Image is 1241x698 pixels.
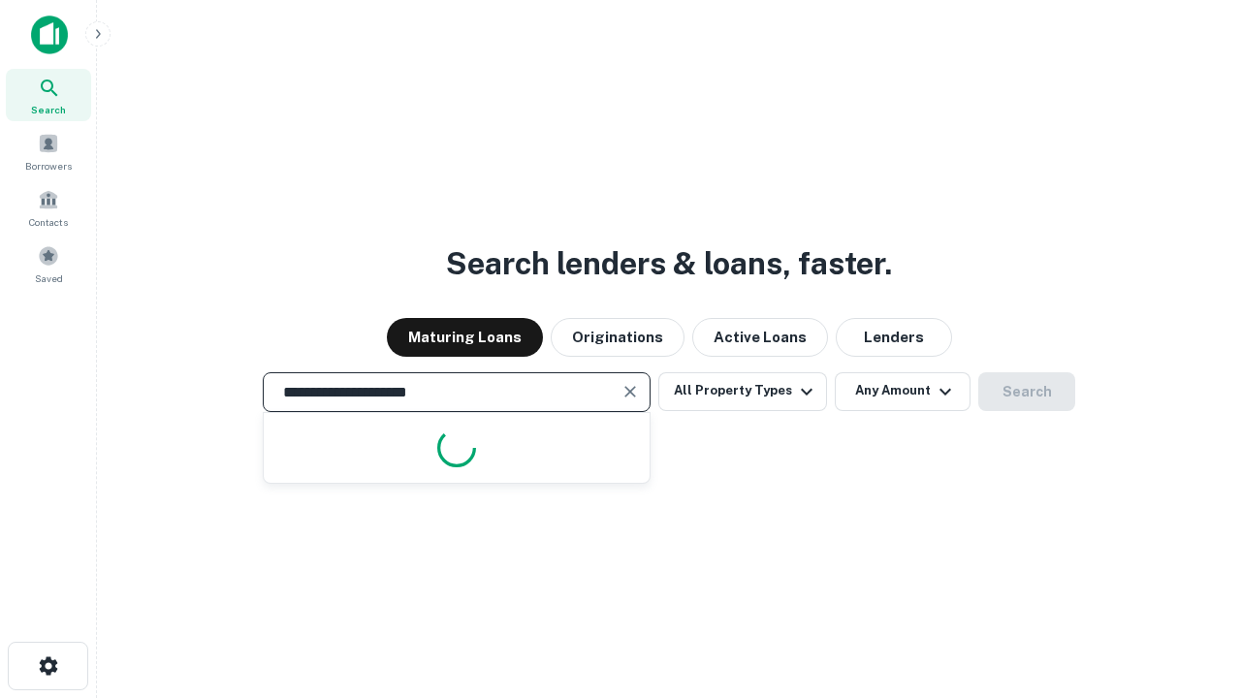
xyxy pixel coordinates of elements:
[387,318,543,357] button: Maturing Loans
[551,318,684,357] button: Originations
[6,238,91,290] a: Saved
[6,125,91,177] a: Borrowers
[692,318,828,357] button: Active Loans
[31,102,66,117] span: Search
[835,372,971,411] button: Any Amount
[35,270,63,286] span: Saved
[6,69,91,121] a: Search
[31,16,68,54] img: capitalize-icon.png
[836,318,952,357] button: Lenders
[6,181,91,234] a: Contacts
[617,378,644,405] button: Clear
[29,214,68,230] span: Contacts
[1144,543,1241,636] iframe: Chat Widget
[446,240,892,287] h3: Search lenders & loans, faster.
[658,372,827,411] button: All Property Types
[25,158,72,174] span: Borrowers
